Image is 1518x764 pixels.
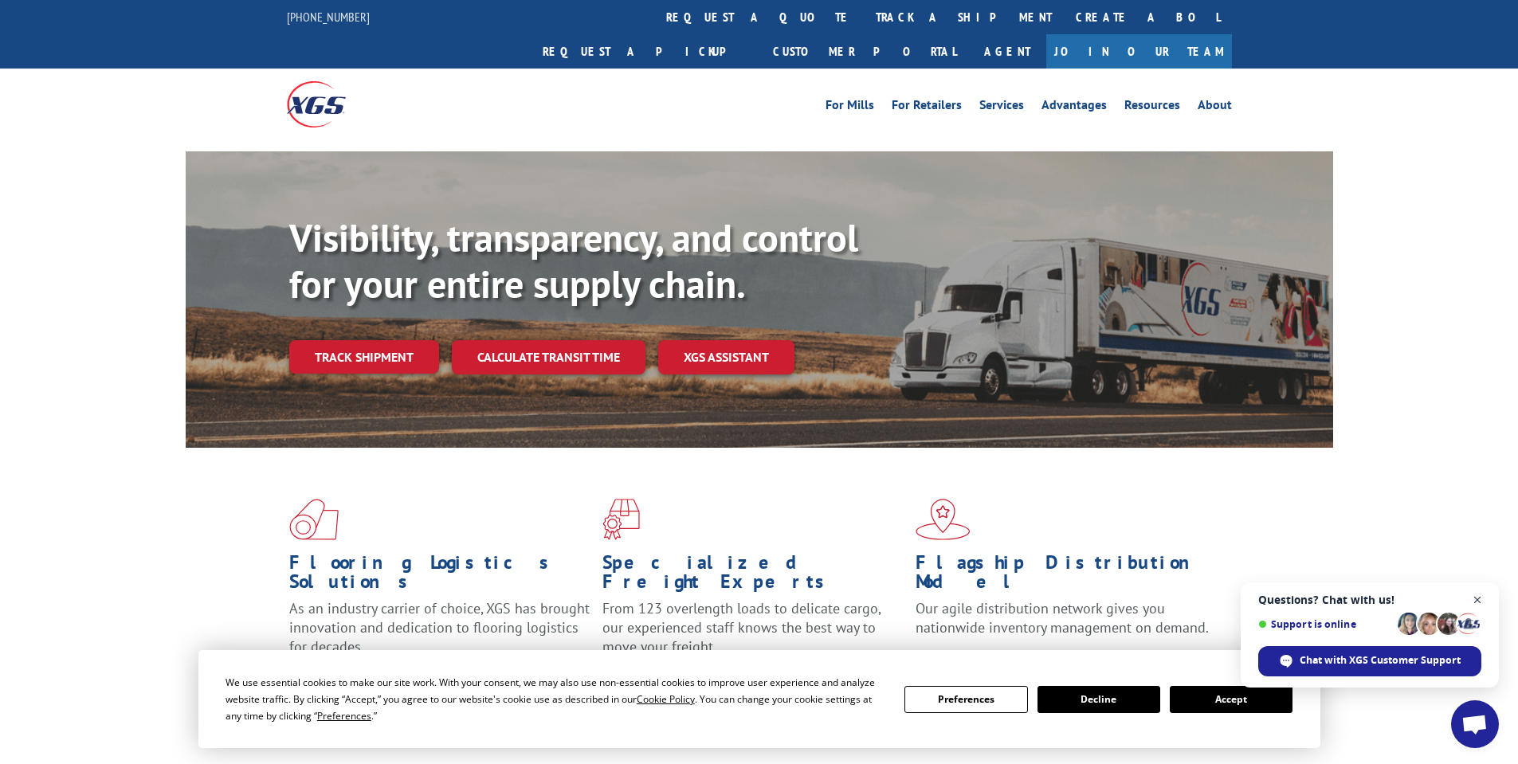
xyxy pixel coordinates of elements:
img: xgs-icon-focused-on-flooring-red [602,499,640,540]
a: [PHONE_NUMBER] [287,9,370,25]
a: Join Our Team [1046,34,1232,69]
div: Open chat [1451,700,1499,748]
a: Advantages [1041,99,1107,116]
a: For Retailers [892,99,962,116]
h1: Flagship Distribution Model [916,553,1217,599]
a: Resources [1124,99,1180,116]
h1: Specialized Freight Experts [602,553,904,599]
a: About [1198,99,1232,116]
a: For Mills [826,99,874,116]
span: Our agile distribution network gives you nationwide inventory management on demand. [916,599,1209,637]
a: Customer Portal [761,34,968,69]
span: Questions? Chat with us! [1258,594,1481,606]
a: XGS ASSISTANT [658,340,794,374]
a: Request a pickup [531,34,761,69]
b: Visibility, transparency, and control for your entire supply chain. [289,213,858,308]
img: xgs-icon-flagship-distribution-model-red [916,499,971,540]
a: Agent [968,34,1046,69]
a: Services [979,99,1024,116]
h1: Flooring Logistics Solutions [289,553,590,599]
a: Calculate transit time [452,340,645,374]
div: We use essential cookies to make our site work. With your consent, we may also use non-essential ... [226,674,885,724]
span: Preferences [317,709,371,723]
span: As an industry carrier of choice, XGS has brought innovation and dedication to flooring logistics... [289,599,590,656]
div: Cookie Consent Prompt [198,650,1320,748]
div: Chat with XGS Customer Support [1258,646,1481,676]
img: xgs-icon-total-supply-chain-intelligence-red [289,499,339,540]
span: Cookie Policy [637,692,695,706]
button: Preferences [904,686,1027,713]
p: From 123 overlength loads to delicate cargo, our experienced staff knows the best way to move you... [602,599,904,670]
span: Close chat [1468,590,1488,610]
span: Support is online [1258,618,1392,630]
button: Accept [1170,686,1292,713]
button: Decline [1037,686,1160,713]
a: Track shipment [289,340,439,374]
span: Chat with XGS Customer Support [1300,653,1461,668]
